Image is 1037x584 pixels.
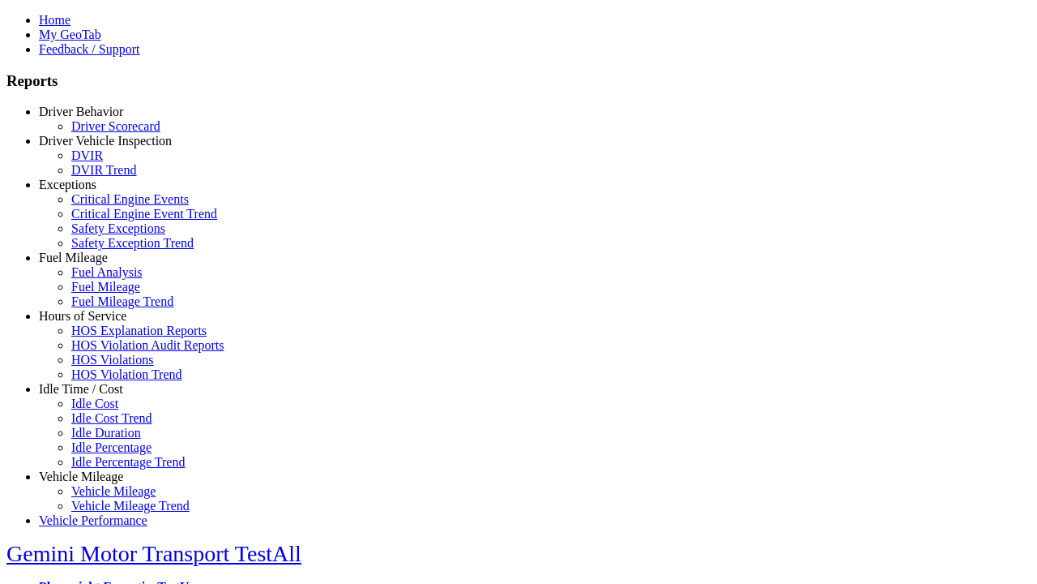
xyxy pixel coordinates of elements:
[71,338,224,352] a: HOS Violation Audit Reports
[71,455,185,469] a: Idle Percentage Trend
[39,513,147,527] a: Vehicle Performance
[71,411,152,425] a: Idle Cost Trend
[71,294,173,308] a: Fuel Mileage Trend
[39,134,172,148] a: Driver Vehicle Inspection
[39,13,70,27] a: Home
[71,324,207,337] a: HOS Explanation Reports
[71,280,140,294] a: Fuel Mileage
[6,541,301,566] a: Gemini Motor Transport TestAll
[39,178,96,191] a: Exceptions
[6,72,1031,90] h3: Reports
[71,499,190,513] a: Vehicle Mileage Trend
[71,484,156,498] a: Vehicle Mileage
[71,265,143,279] a: Fuel Analysis
[71,163,136,177] a: DVIR Trend
[39,470,123,483] a: Vehicle Mileage
[71,236,194,250] a: Safety Exception Trend
[39,251,108,264] a: Fuel Mileage
[39,28,101,41] a: My GeoTab
[71,207,217,221] a: Critical Engine Event Trend
[71,119,160,133] a: Driver Scorecard
[39,382,123,396] a: Idle Time / Cost
[71,353,153,367] a: HOS Violations
[71,148,103,162] a: DVIR
[71,426,141,440] a: Idle Duration
[39,105,123,118] a: Driver Behavior
[39,42,139,56] a: Feedback / Support
[71,397,118,410] a: Idle Cost
[71,221,165,235] a: Safety Exceptions
[71,192,189,206] a: Critical Engine Events
[71,440,151,454] a: Idle Percentage
[39,309,126,323] a: Hours of Service
[71,367,182,381] a: HOS Violation Trend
